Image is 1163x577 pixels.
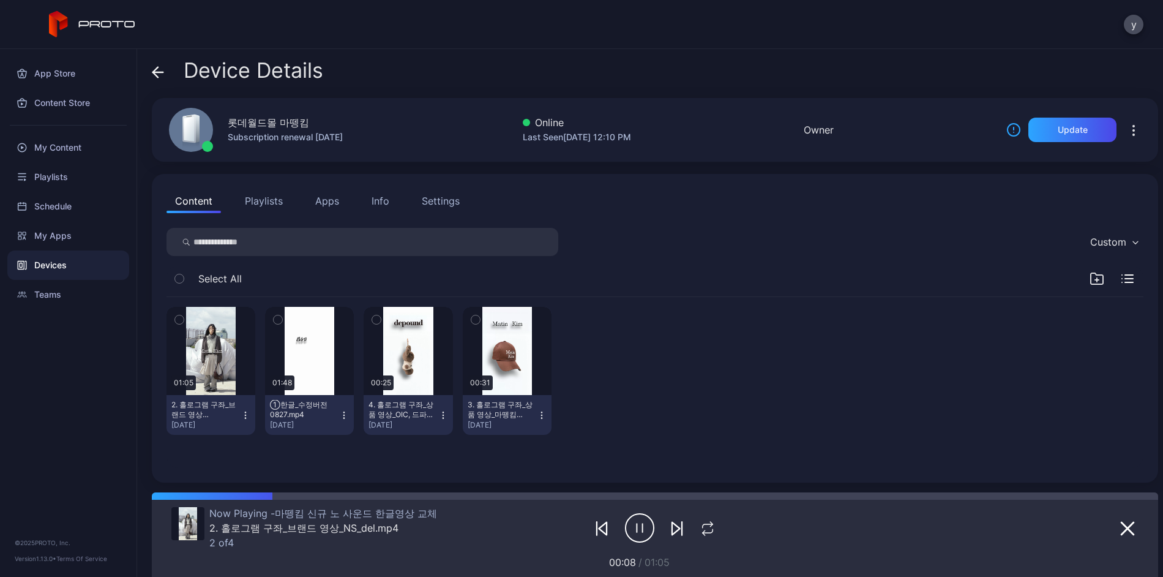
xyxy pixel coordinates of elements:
div: Subscription renewal [DATE] [228,130,343,145]
button: 2. 홀로그램 구좌_브랜드 영상_NS_del.mp4[DATE] [166,395,255,435]
div: Last Seen [DATE] 12:10 PM [523,130,631,145]
button: ①한글_수정버전0827.mp4[DATE] [265,395,354,435]
div: Now Playing [209,507,437,519]
a: Terms Of Service [56,555,107,562]
button: Playlists [236,189,291,213]
button: Apps [307,189,348,213]
a: Teams [7,280,129,309]
span: 01:05 [645,556,670,568]
div: 롯데월드몰 마뗑킴 [228,115,309,130]
a: Playlists [7,162,129,192]
div: [DATE] [171,420,241,430]
span: / [638,556,642,568]
div: 2. 홀로그램 구좌_브랜드 영상_NS_del.mp4 [209,522,437,534]
div: Settings [422,194,460,208]
button: Update [1028,118,1116,142]
button: y [1124,15,1143,34]
div: © 2025 PROTO, Inc. [15,538,122,548]
button: 4. 홀로그램 구좌_상품 영상_OIC, 드파운드_NS.mp4[DATE] [364,395,452,435]
button: Info [363,189,398,213]
div: 4. 홀로그램 구좌_상품 영상_OIC, 드파운드_NS.mp4 [368,400,436,420]
button: Settings [413,189,468,213]
a: Schedule [7,192,129,221]
a: My Apps [7,221,129,251]
div: Owner [804,123,834,137]
span: Device Details [184,59,323,82]
button: 3. 홀로그램 구좌_상품 영상_마뗑킴_NS.mp4[DATE] [463,395,552,435]
span: Select All [198,271,242,286]
a: My Content [7,133,129,162]
div: Custom [1090,236,1126,248]
div: Info [372,194,389,208]
div: 3. 홀로그램 구좌_상품 영상_마뗑킴_NS.mp4 [468,400,535,420]
div: Online [523,115,631,130]
a: App Store [7,59,129,88]
button: Custom [1084,228,1143,256]
span: 00:08 [609,556,636,568]
div: [DATE] [468,420,537,430]
div: Update [1058,125,1088,135]
div: ①한글_수정버전0827.mp4 [270,400,337,420]
button: Content [166,189,221,213]
div: [DATE] [270,420,339,430]
a: Devices [7,251,129,280]
div: 2. 홀로그램 구좌_브랜드 영상_NS_del.mp4 [171,400,239,420]
div: 2 of 4 [209,537,437,549]
a: Content Store [7,88,129,118]
span: Version 1.13.0 • [15,555,56,562]
span: 마뗑킴 신규 노 사운드 한글영상 교체 [271,507,437,519]
div: [DATE] [368,420,438,430]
